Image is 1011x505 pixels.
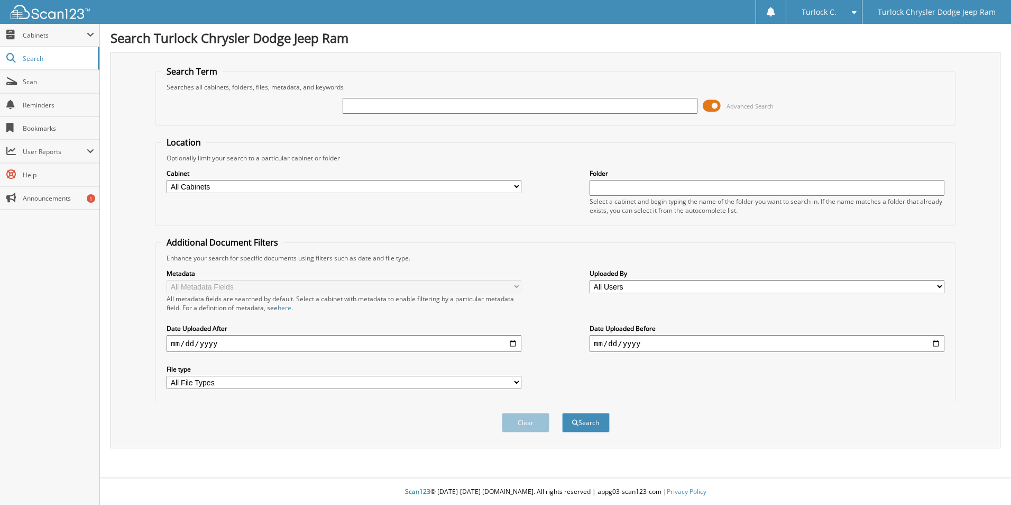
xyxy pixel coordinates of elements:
legend: Search Term [161,66,223,77]
button: Clear [502,413,549,432]
label: Folder [590,169,944,178]
input: start [167,335,521,352]
span: User Reports [23,147,87,156]
span: Turlock Chrysler Dodge Jeep Ram [878,9,996,15]
legend: Additional Document Filters [161,237,283,248]
span: Scan123 [405,487,430,496]
div: Select a cabinet and begin typing the name of the folder you want to search in. If the name match... [590,197,944,215]
span: Bookmarks [23,124,94,133]
img: scan123-logo-white.svg [11,5,90,19]
div: 1 [87,194,95,203]
legend: Location [161,137,206,148]
div: Searches all cabinets, folders, files, metadata, and keywords [161,83,950,92]
div: © [DATE]-[DATE] [DOMAIN_NAME]. All rights reserved | appg03-scan123-com | [100,479,1011,505]
h1: Search Turlock Chrysler Dodge Jeep Ram [111,29,1000,47]
label: Metadata [167,269,521,278]
label: Date Uploaded Before [590,324,944,333]
label: Uploaded By [590,269,944,278]
label: Cabinet [167,169,521,178]
label: File type [167,365,521,374]
span: Announcements [23,194,94,203]
input: end [590,335,944,352]
span: Cabinets [23,31,87,40]
span: Scan [23,77,94,86]
button: Search [562,413,610,432]
a: here [278,303,291,312]
a: Privacy Policy [667,487,706,496]
span: Reminders [23,101,94,110]
label: Date Uploaded After [167,324,521,333]
div: All metadata fields are searched by default. Select a cabinet with metadata to enable filtering b... [167,294,521,312]
span: Turlock C. [802,9,837,15]
div: Enhance your search for specific documents using filters such as date and file type. [161,254,950,263]
div: Optionally limit your search to a particular cabinet or folder [161,154,950,163]
span: Search [23,54,93,63]
span: Advanced Search [727,102,774,110]
span: Help [23,170,94,179]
